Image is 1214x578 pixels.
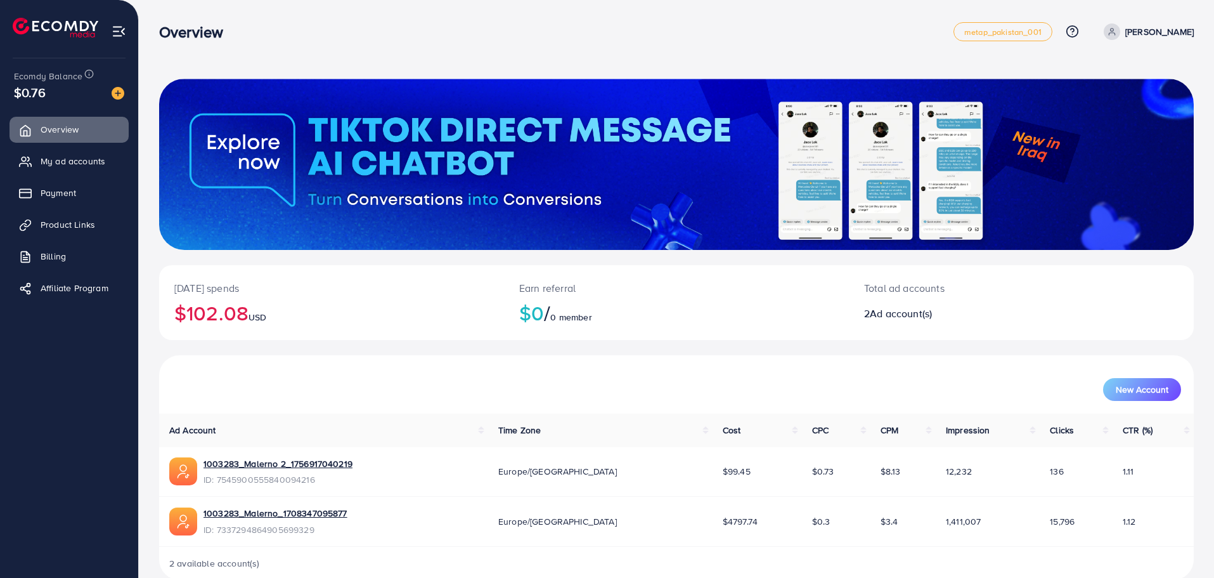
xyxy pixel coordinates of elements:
[169,557,260,570] span: 2 available account(s)
[10,275,129,301] a: Affiliate Program
[1103,378,1181,401] button: New Account
[544,298,550,327] span: /
[870,306,932,320] span: Ad account(s)
[1125,24,1194,39] p: [PERSON_NAME]
[41,250,66,263] span: Billing
[169,457,197,485] img: ic-ads-acc.e4c84228.svg
[1099,23,1194,40] a: [PERSON_NAME]
[174,280,489,296] p: [DATE] spends
[864,280,1092,296] p: Total ad accounts
[174,301,489,325] h2: $102.08
[1123,465,1134,478] span: 1.11
[1050,515,1075,528] span: 15,796
[1123,515,1136,528] span: 1.12
[10,117,129,142] a: Overview
[946,424,990,437] span: Impression
[812,515,830,528] span: $0.3
[723,424,741,437] span: Cost
[10,148,129,174] a: My ad accounts
[14,70,82,82] span: Ecomdy Balance
[41,123,79,136] span: Overview
[10,244,129,269] a: Billing
[112,87,124,100] img: image
[203,507,347,520] a: 1003283_Malerno_1708347095877
[203,523,347,536] span: ID: 7337294864905699329
[10,212,129,237] a: Product Links
[203,473,352,486] span: ID: 7545900555840094216
[249,311,266,324] span: USD
[13,18,98,37] img: logo
[1160,521,1204,568] iframe: Chat
[41,282,108,294] span: Affiliate Program
[881,424,898,437] span: CPM
[946,515,981,528] span: 1,411,007
[1123,424,1153,437] span: CTR (%)
[864,308,1092,320] h2: 2
[41,187,76,199] span: Payment
[881,515,898,528] span: $3.4
[723,515,758,528] span: $4797.74
[946,465,972,478] span: 12,232
[112,24,126,39] img: menu
[41,218,95,231] span: Product Links
[1050,424,1074,437] span: Clicks
[812,424,829,437] span: CPC
[498,515,617,528] span: Europe/[GEOGRAPHIC_DATA]
[812,465,834,478] span: $0.73
[964,28,1042,36] span: metap_pakistan_001
[203,457,352,470] a: 1003283_Malerno 2_1756917040219
[14,83,46,102] span: $0.76
[498,465,617,478] span: Europe/[GEOGRAPHIC_DATA]
[953,22,1052,41] a: metap_pakistan_001
[498,424,541,437] span: Time Zone
[10,180,129,206] a: Payment
[169,424,216,437] span: Ad Account
[723,465,751,478] span: $99.45
[550,311,591,324] span: 0 member
[41,155,105,167] span: My ad accounts
[1116,385,1168,394] span: New Account
[159,23,233,41] h3: Overview
[1050,465,1063,478] span: 136
[169,508,197,535] img: ic-ads-acc.e4c84228.svg
[519,301,834,325] h2: $0
[881,465,901,478] span: $8.13
[519,280,834,296] p: Earn referral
